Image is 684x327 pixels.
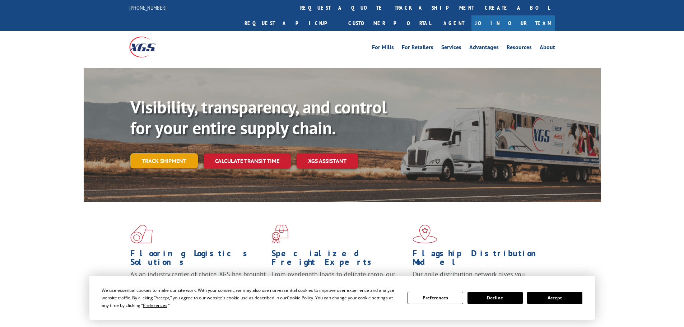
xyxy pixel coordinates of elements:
[204,153,291,169] a: Calculate transit time
[239,15,343,31] a: Request a pickup
[413,225,437,243] img: xgs-icon-flagship-distribution-model-red
[130,270,266,295] span: As an industry carrier of choice, XGS has brought innovation and dedication to flooring logistics...
[467,292,523,304] button: Decline
[413,249,548,270] h1: Flagship Distribution Model
[471,15,555,31] a: Join Our Team
[408,292,463,304] button: Preferences
[527,292,582,304] button: Accept
[130,153,198,168] a: Track shipment
[507,45,532,52] a: Resources
[402,45,433,52] a: For Retailers
[143,302,167,308] span: Preferences
[372,45,394,52] a: For Mills
[413,270,545,287] span: Our agile distribution network gives you nationwide inventory management on demand.
[343,15,436,31] a: Customer Portal
[130,225,153,243] img: xgs-icon-total-supply-chain-intelligence-red
[540,45,555,52] a: About
[271,270,407,302] p: From overlength loads to delicate cargo, our experienced staff knows the best way to move your fr...
[89,276,595,320] div: Cookie Consent Prompt
[436,15,471,31] a: Agent
[130,96,387,139] b: Visibility, transparency, and control for your entire supply chain.
[469,45,499,52] a: Advantages
[271,225,288,243] img: xgs-icon-focused-on-flooring-red
[297,153,358,169] a: XGS ASSISTANT
[441,45,461,52] a: Services
[271,249,407,270] h1: Specialized Freight Experts
[102,286,399,309] div: We use essential cookies to make our site work. With your consent, we may also use non-essential ...
[130,249,266,270] h1: Flooring Logistics Solutions
[287,295,313,301] span: Cookie Policy
[129,4,167,11] a: [PHONE_NUMBER]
